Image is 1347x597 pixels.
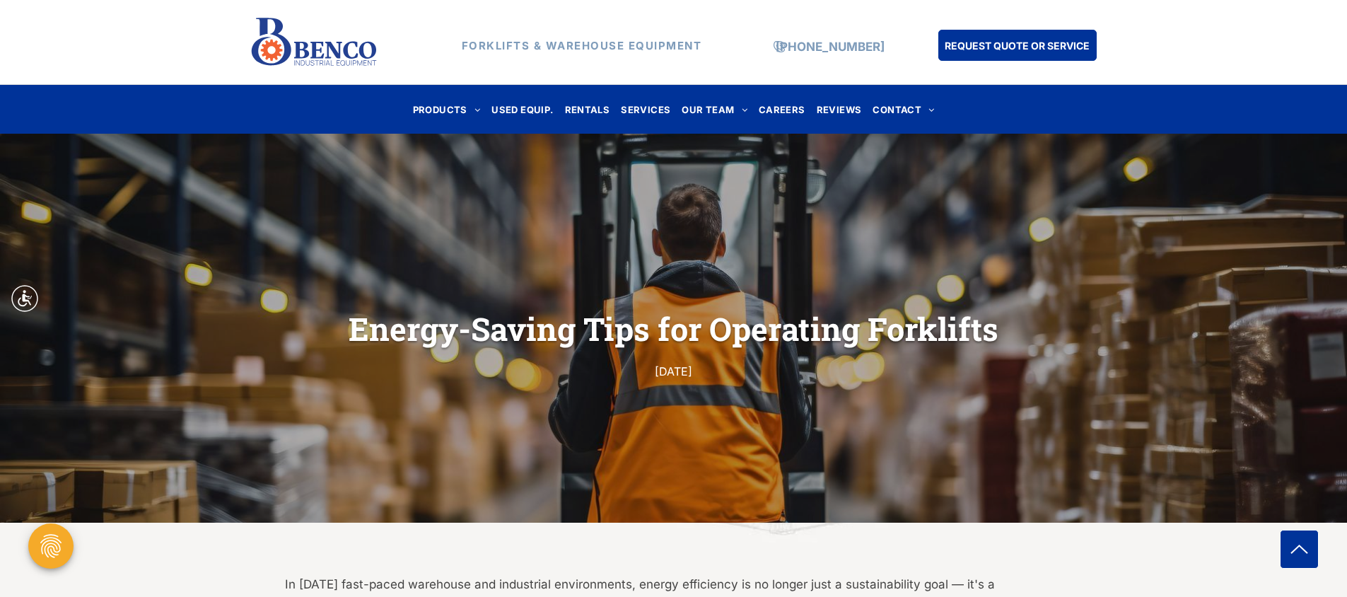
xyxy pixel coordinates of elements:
[411,361,937,381] div: [DATE]
[407,100,486,119] a: PRODUCTS
[559,100,616,119] a: RENTALS
[676,100,753,119] a: OUR TEAM
[462,39,702,52] strong: FORKLIFTS & WAREHOUSE EQUIPMENT
[776,40,885,54] a: [PHONE_NUMBER]
[285,306,1063,351] h1: Energy-Saving Tips for Operating Forklifts
[945,33,1090,59] span: REQUEST QUOTE OR SERVICE
[753,100,811,119] a: CAREERS
[938,30,1097,61] a: REQUEST QUOTE OR SERVICE
[486,100,559,119] a: USED EQUIP.
[811,100,868,119] a: REVIEWS
[615,100,676,119] a: SERVICES
[867,100,940,119] a: CONTACT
